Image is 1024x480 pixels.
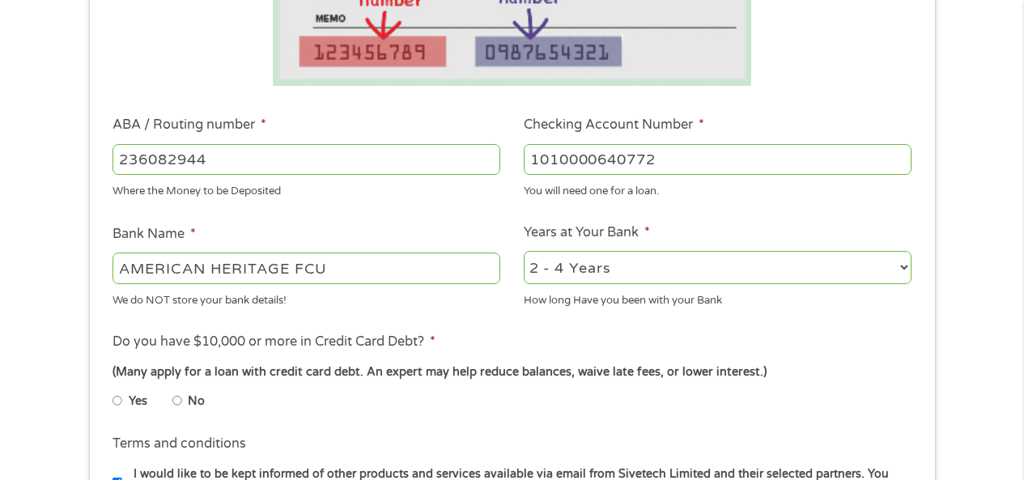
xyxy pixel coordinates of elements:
[188,393,205,410] label: No
[524,117,704,134] label: Checking Account Number
[113,117,266,134] label: ABA / Routing number
[524,287,911,308] div: How long Have you been with your Bank
[524,224,650,241] label: Years at Your Bank
[113,333,436,350] label: Do you have $10,000 or more in Credit Card Debt?
[129,393,147,410] label: Yes
[113,363,911,381] div: (Many apply for a loan with credit card debt. An expert may help reduce balances, waive late fees...
[113,435,246,452] label: Terms and conditions
[113,226,196,243] label: Bank Name
[113,144,500,175] input: 263177916
[113,287,500,308] div: We do NOT store your bank details!
[524,144,911,175] input: 345634636
[524,178,911,200] div: You will need one for a loan.
[113,178,500,200] div: Where the Money to be Deposited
